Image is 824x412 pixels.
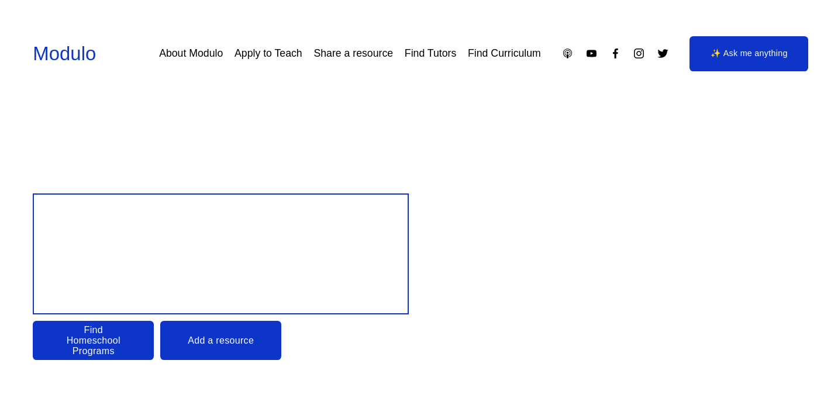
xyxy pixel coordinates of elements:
a: Apply to Teach [235,43,302,64]
a: Share a resource [313,43,393,64]
a: About Modulo [159,43,223,64]
a: ✨ Ask me anything [689,36,808,71]
a: Apple Podcasts [561,47,574,60]
a: Find Homeschool Programs [33,321,154,360]
span: Design your child’s Education [46,209,383,300]
a: Instagram [633,47,645,60]
a: Facebook [609,47,622,60]
a: Find Curriculum [468,43,541,64]
a: Find Tutors [405,43,456,64]
a: Twitter [657,47,669,60]
a: Add a resource [160,321,281,360]
a: Modulo [33,43,96,64]
a: YouTube [585,47,598,60]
